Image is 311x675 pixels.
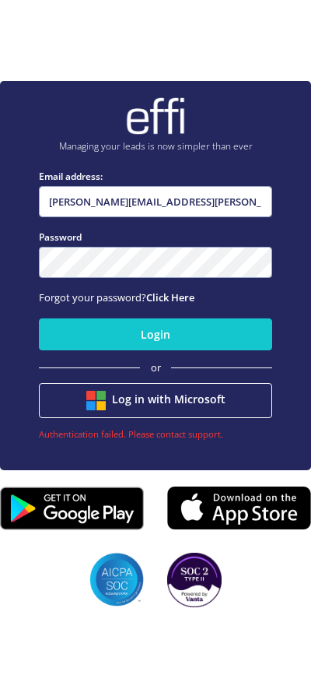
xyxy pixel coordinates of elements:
[39,230,272,244] label: Password
[167,553,222,607] img: SOC2 badges
[39,427,272,441] div: Authentication failed. Please contact support.
[86,391,106,410] img: btn google
[39,290,194,304] span: Forgot your password?
[167,481,311,534] img: appstore.8725fd3.png
[39,186,272,217] input: Enter email
[89,553,144,607] img: SOC2 badges
[39,139,272,153] p: Managing your leads is now simpler than ever
[124,97,187,135] img: brand-logo.ec75409.png
[151,360,161,376] span: or
[146,290,194,304] a: Click Here
[39,383,272,418] button: Log in with Microsoft
[39,318,272,350] button: Login
[39,169,272,184] label: Email address:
